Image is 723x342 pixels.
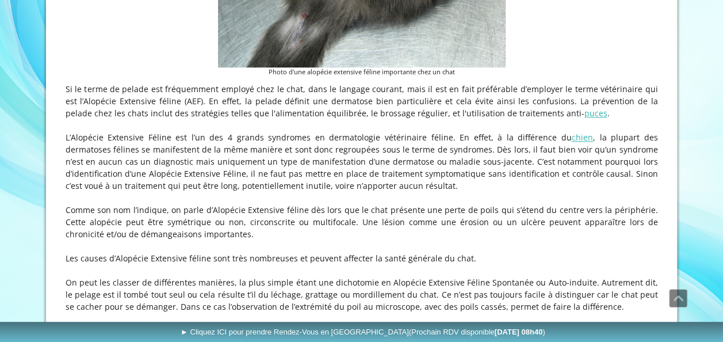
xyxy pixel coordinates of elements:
p: Comme son nom l’indique, on parle d’Alopécie Extensive féline dès lors que le chat présente une p... [66,204,658,240]
span: (Prochain RDV disponible ) [409,328,545,336]
span: ► Cliquez ICI pour prendre Rendez-Vous en [GEOGRAPHIC_DATA] [181,328,545,336]
a: Défiler vers le haut [669,289,687,307]
a: puces [584,108,607,119]
p: Si le terme de pelade est fréquemment employé chez le chat, dans le langage courant, mais il est ... [66,83,658,119]
p: Les causes d’Alopécie Extensive féline sont très nombreuses et peuvent affecter la santé générale... [66,252,658,264]
p: L’Alopécie Extensive Féline est l’un des 4 grands syndromes en dermatologie vétérinaire féline. E... [66,131,658,192]
span: Défiler vers le haut [670,290,687,307]
figcaption: Photo d'une alopécie extensive féline importante chez un chat [218,67,506,77]
b: [DATE] 08h40 [495,328,543,336]
p: On peut les classer de différentes manières, la plus simple étant une dichotomie en Alopécie Exte... [66,276,658,313]
a: chien [572,132,593,143]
